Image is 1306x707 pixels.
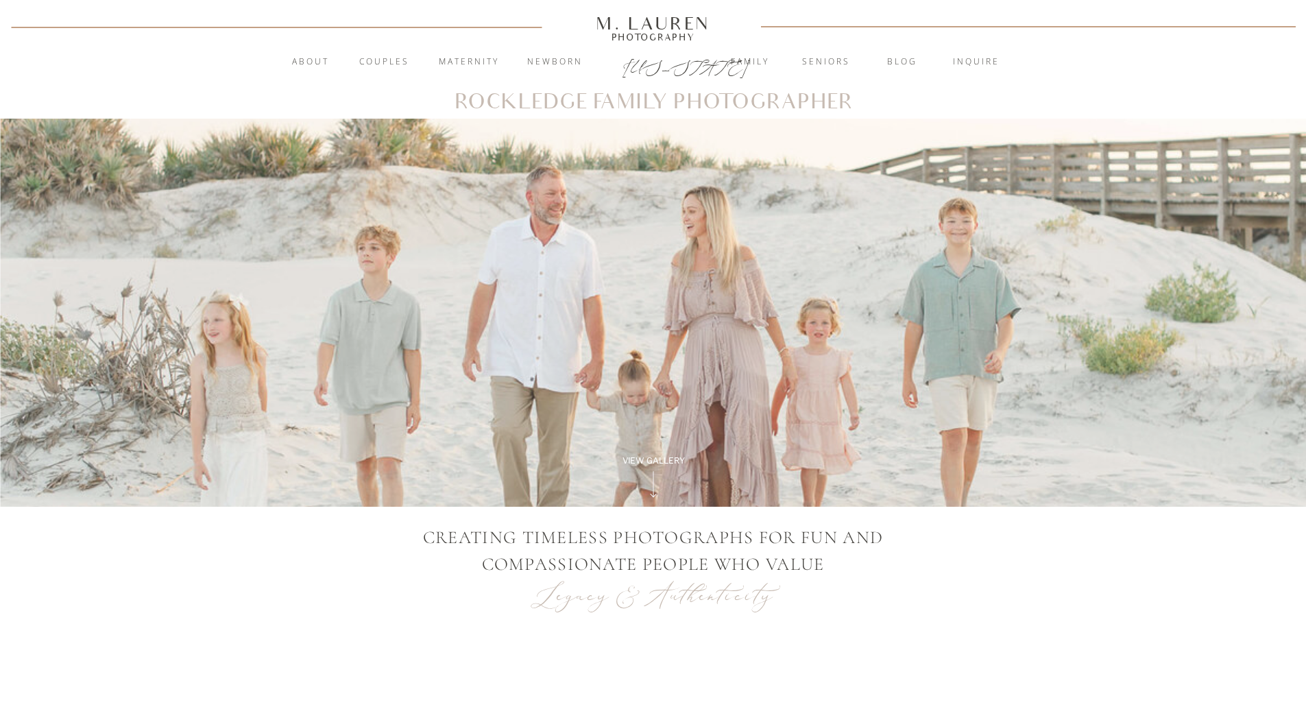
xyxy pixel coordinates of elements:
p: CREATING TIMELESS PHOTOGRAPHS FOR Fun AND COMPASSIONATE PEOPLE WHO VALUE [370,524,936,578]
a: [US_STATE] [622,56,685,73]
a: Seniors [789,56,863,69]
a: Maternity [432,56,506,69]
a: Photography [590,34,716,40]
a: M. Lauren [555,16,751,31]
a: About [285,56,337,69]
a: blog [865,56,939,69]
a: Family [713,56,787,69]
a: Newborn [518,56,592,69]
a: inquire [939,56,1013,69]
a: View Gallery [607,455,701,467]
p: Legacy & Authenticity [524,578,783,613]
a: Couples [348,56,422,69]
h1: Rockledge Family Photographer [454,93,854,112]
